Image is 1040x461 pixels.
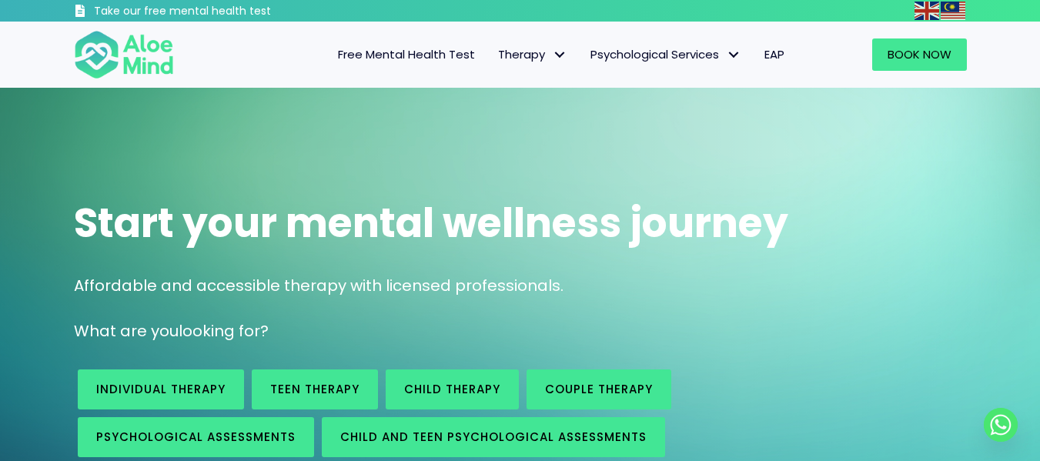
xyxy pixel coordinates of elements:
a: Individual therapy [78,369,244,409]
img: Aloe mind Logo [74,29,174,80]
nav: Menu [194,38,796,71]
span: Psychological Services [590,46,741,62]
h3: Take our free mental health test [94,4,353,19]
a: EAP [753,38,796,71]
a: Teen Therapy [252,369,378,409]
a: Free Mental Health Test [326,38,487,71]
a: Whatsapp [984,408,1018,442]
span: EAP [764,46,784,62]
img: ms [941,2,965,20]
a: Malay [941,2,967,19]
a: English [915,2,941,19]
span: Couple therapy [545,381,653,397]
span: Individual therapy [96,381,226,397]
a: Child Therapy [386,369,519,409]
p: Affordable and accessible therapy with licensed professionals. [74,275,967,297]
span: Psychological Services: submenu [723,44,745,66]
a: TherapyTherapy: submenu [487,38,579,71]
span: Therapy: submenu [549,44,571,66]
span: Start your mental wellness journey [74,195,788,251]
a: Psychological ServicesPsychological Services: submenu [579,38,753,71]
span: Child and Teen Psychological assessments [340,429,647,445]
a: Couple therapy [527,369,671,409]
a: Child and Teen Psychological assessments [322,417,665,457]
span: Teen Therapy [270,381,359,397]
span: looking for? [179,320,269,342]
a: Psychological assessments [78,417,314,457]
span: What are you [74,320,179,342]
img: en [915,2,939,20]
span: Therapy [498,46,567,62]
span: Book Now [888,46,951,62]
a: Book Now [872,38,967,71]
span: Free Mental Health Test [338,46,475,62]
span: Psychological assessments [96,429,296,445]
span: Child Therapy [404,381,500,397]
a: Take our free mental health test [74,4,353,22]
